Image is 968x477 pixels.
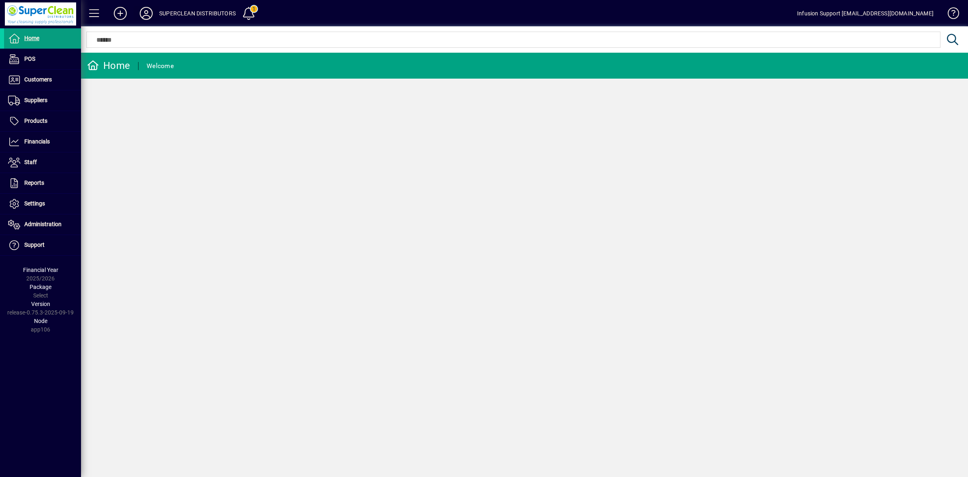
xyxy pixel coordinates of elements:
[24,118,47,124] span: Products
[4,194,81,214] a: Settings
[107,6,133,21] button: Add
[4,70,81,90] a: Customers
[4,152,81,173] a: Staff
[24,242,45,248] span: Support
[133,6,159,21] button: Profile
[4,111,81,131] a: Products
[24,97,47,103] span: Suppliers
[942,2,958,28] a: Knowledge Base
[4,90,81,111] a: Suppliers
[797,7,934,20] div: Infusion Support [EMAIL_ADDRESS][DOMAIN_NAME]
[24,200,45,207] span: Settings
[4,235,81,255] a: Support
[4,49,81,69] a: POS
[31,301,50,307] span: Version
[24,35,39,41] span: Home
[4,214,81,235] a: Administration
[24,159,37,165] span: Staff
[4,132,81,152] a: Financials
[4,173,81,193] a: Reports
[24,221,62,227] span: Administration
[24,56,35,62] span: POS
[24,180,44,186] span: Reports
[24,138,50,145] span: Financials
[34,318,47,324] span: Node
[30,284,51,290] span: Package
[23,267,58,273] span: Financial Year
[87,59,130,72] div: Home
[24,76,52,83] span: Customers
[147,60,174,73] div: Welcome
[159,7,236,20] div: SUPERCLEAN DISTRIBUTORS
